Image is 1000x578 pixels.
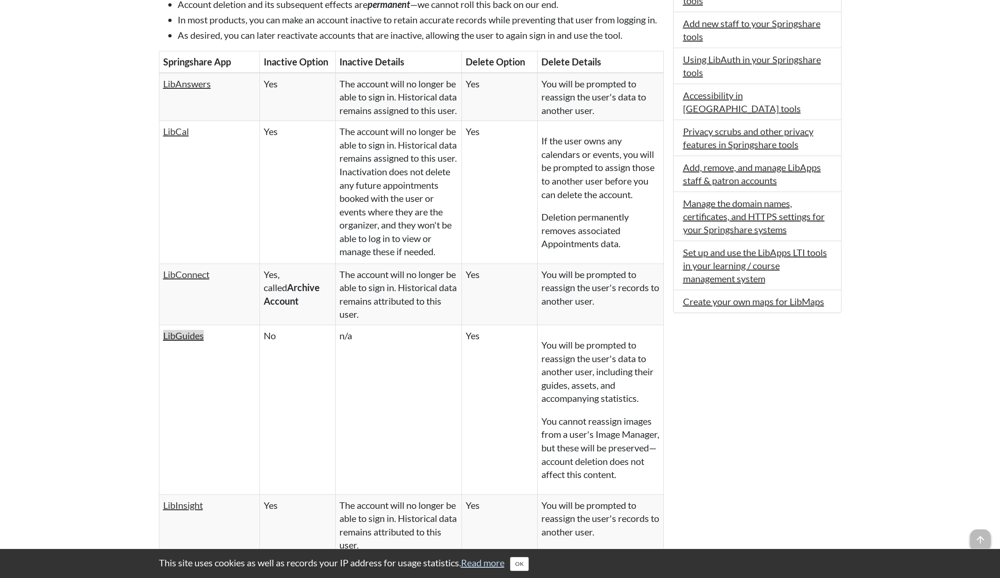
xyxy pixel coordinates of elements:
[178,13,664,26] li: In most products, you can make an account inactive to retain accurate records while preventing th...
[970,530,991,542] a: arrow_upward
[683,296,824,307] a: Create your own maps for LibMaps
[541,414,660,481] p: You cannot reassign images from a user's Image Manager, but these will be preserved—account delet...
[461,325,537,495] td: Yes
[260,51,336,73] th: Inactive Option
[537,264,663,325] td: You will be prompted to reassign the user's records to another user.
[336,121,462,264] td: The account will no longer be able to sign in. Historical data remains assigned to this user. Ina...
[461,264,537,325] td: Yes
[260,121,336,264] td: Yes
[541,134,660,201] p: If the user owns any calendars or events, you will be prompted to assign those to another user be...
[541,338,660,405] p: You will be prompted to reassign the user's data to another user, including their guides, assets,...
[537,51,663,73] th: Delete Details
[683,247,827,284] a: Set up and use the LibApps LTI tools in your learning / course management system
[461,557,504,568] a: Read more
[683,90,801,114] a: Accessibility in [GEOGRAPHIC_DATA] tools
[260,264,336,325] td: Yes, called
[683,18,820,42] a: Add new staff to your Springshare tools
[163,126,189,137] a: LibCal
[336,264,462,325] td: The account will no longer be able to sign in. Historical data remains attributed to this user.
[970,529,991,550] span: arrow_upward
[150,556,851,571] div: This site uses cookies as well as records your IP address for usage statistics.
[336,325,462,495] td: n/a
[537,73,663,121] td: You will be prompted to reassign the user's data to another user.
[510,557,529,571] button: Close
[178,29,664,42] li: As desired, you can later reactivate accounts that are inactive, allowing the user to again sign ...
[683,126,813,150] a: Privacy scrubs and other privacy features in Springshare tools
[336,494,462,556] td: The account will no longer be able to sign in. Historical data remains attributed to this user.
[336,51,462,73] th: Inactive Details
[461,73,537,121] td: Yes
[260,73,336,121] td: Yes
[264,282,320,307] strong: Archive Account
[260,325,336,495] td: No
[537,494,663,556] td: You will be prompted to reassign the user's records to another user.
[163,78,211,89] a: LibAnswers
[461,494,537,556] td: Yes
[336,73,462,121] td: The account will no longer be able to sign in. Historical data remains assigned to this user.
[260,494,336,556] td: Yes
[159,51,260,73] th: Springshare App
[163,500,203,511] a: LibInsight
[683,162,821,186] a: Add, remove, and manage LibApps staff & patron accounts
[541,210,660,250] p: Deletion permanently removes associated Appointments data.
[683,54,821,78] a: Using LibAuth in your Springshare tools
[683,198,825,235] a: Manage the domain names, certificates, and HTTPS settings for your Springshare systems
[461,51,537,73] th: Delete Option
[461,121,537,264] td: Yes
[163,269,209,280] a: LibConnect
[163,330,204,341] a: LibGuides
